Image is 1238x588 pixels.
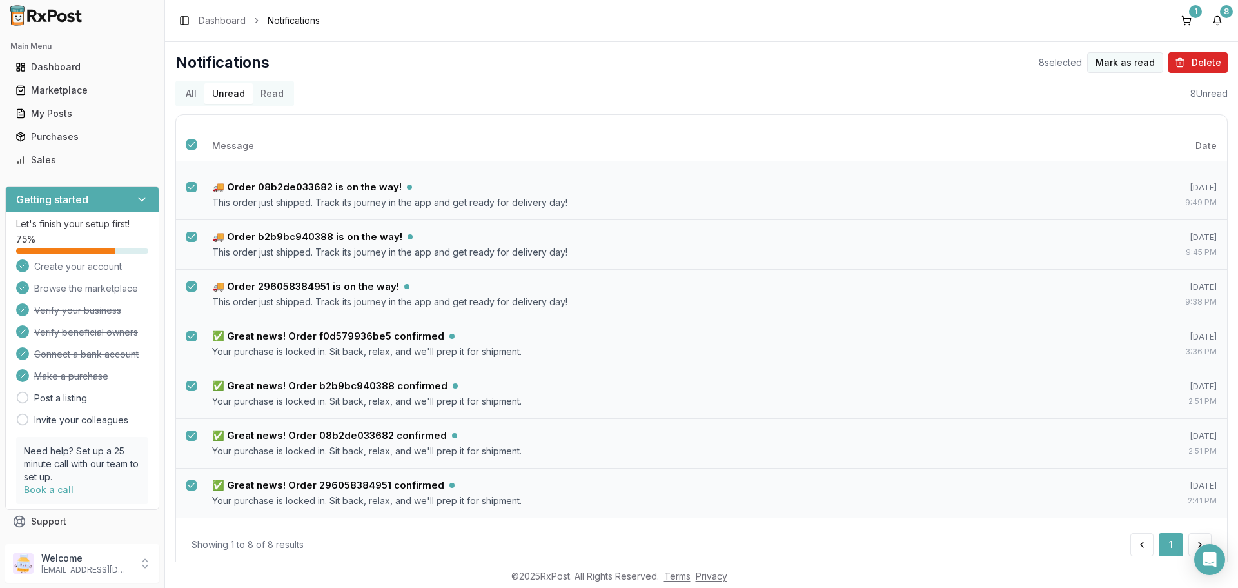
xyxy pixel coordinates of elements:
[5,103,159,124] button: My Posts
[34,348,139,361] span: Connect a bank account
[34,414,128,427] a: Invite your colleagues
[5,5,88,26] img: RxPost Logo
[202,130,1097,161] th: Message
[16,233,35,246] span: 75 %
[178,83,204,104] button: All
[34,282,138,295] span: Browse the marketplace
[1190,480,1217,491] span: [DATE]
[1176,10,1197,31] button: 1
[15,130,149,143] div: Purchases
[664,571,691,582] a: Terms
[34,304,121,317] span: Verify your business
[10,148,154,172] a: Sales
[1107,395,1217,408] div: 2:51 PM
[5,80,159,101] button: Marketplace
[1097,130,1227,161] th: Date
[1190,232,1217,242] span: [DATE]
[186,139,197,150] button: Select all notifications
[1220,5,1233,18] div: 8
[212,196,1086,209] p: This order just shipped. Track its journey in the app and get ready for delivery day!
[34,392,87,405] a: Post a listing
[212,479,444,492] h5: ✅ Great news! Order 296058384951 confirmed
[34,326,138,339] span: Verify beneficial owners
[5,510,159,533] button: Support
[186,281,197,292] button: Select notification: 🚚 Order 296058384951 is on the way!
[1168,52,1228,73] button: Delete
[1190,87,1228,100] div: 8 Unread
[186,232,197,242] button: Select notification: 🚚 Order b2b9bc940388 is on the way!
[212,429,447,442] h5: ✅ Great news! Order 08b2de033682 confirmed
[10,102,154,125] a: My Posts
[1087,52,1163,73] button: Mark as read
[212,296,1086,309] p: This order just shipped. Track its journey in the app and get ready for delivery day!
[186,331,197,341] button: Select notification: ✅ Great news! Order f0d579936be5 confirmed
[15,84,149,97] div: Marketplace
[10,79,154,102] a: Marketplace
[212,494,1086,507] p: Your purchase is locked in. Sit back, relax, and we'll prep it for shipment.
[268,14,320,27] span: Notifications
[212,181,402,194] h5: 🚚 Order 08b2de033682 is on the way!
[212,445,1086,458] p: Your purchase is locked in. Sit back, relax, and we'll prep it for shipment.
[212,345,1086,358] p: Your purchase is locked in. Sit back, relax, and we'll prep it for shipment.
[15,107,149,120] div: My Posts
[1194,544,1225,575] div: Open Intercom Messenger
[24,445,141,483] p: Need help? Set up a 25 minute call with our team to set up.
[199,14,320,27] nav: breadcrumb
[199,14,246,27] a: Dashboard
[1190,331,1217,341] span: [DATE]
[212,395,1086,408] p: Your purchase is locked in. Sit back, relax, and we'll prep it for shipment.
[175,52,270,73] h1: Notifications
[1189,5,1202,18] div: 1
[1190,381,1217,391] span: [DATE]
[212,230,402,243] h5: 🚚 Order b2b9bc940388 is on the way!
[5,533,159,556] button: Feedback
[186,182,197,192] button: Select notification: 🚚 Order 08b2de033682 is on the way!
[1107,296,1217,309] div: 9:38 PM
[41,552,131,565] p: Welcome
[212,330,444,343] h5: ✅ Great news! Order f0d579936be5 confirmed
[192,538,304,551] div: Showing 1 to 8 of 8 results
[186,381,197,391] button: Select notification: ✅ Great news! Order b2b9bc940388 confirmed
[24,484,74,495] a: Book a call
[10,41,154,52] h2: Main Menu
[5,57,159,77] button: Dashboard
[1159,533,1183,556] button: 1
[186,480,197,491] button: Select notification: ✅ Great news! Order 296058384951 confirmed
[16,192,88,207] h3: Getting started
[15,154,149,167] div: Sales
[13,553,34,574] img: User avatar
[253,83,291,104] button: Read
[10,125,154,148] a: Purchases
[16,218,148,230] p: Let's finish your setup first!
[1207,10,1228,31] button: 8
[212,280,399,293] h5: 🚚 Order 296058384951 is on the way!
[5,127,159,147] button: Purchases
[1107,445,1217,458] div: 2:51 PM
[10,56,154,79] a: Dashboard
[34,370,108,383] span: Make a purchase
[1190,281,1217,292] span: [DATE]
[696,571,727,582] a: Privacy
[34,260,122,273] span: Create your account
[41,565,131,575] p: [EMAIL_ADDRESS][DOMAIN_NAME]
[204,83,253,104] button: Unread
[212,380,447,392] h5: ✅ Great news! Order b2b9bc940388 confirmed
[1190,431,1217,441] span: [DATE]
[1107,494,1217,507] div: 2:41 PM
[1107,246,1217,259] div: 9:45 PM
[15,61,149,74] div: Dashboard
[1039,56,1082,69] span: 8 selected
[1190,182,1217,192] span: [DATE]
[212,246,1086,259] p: This order just shipped. Track its journey in the app and get ready for delivery day!
[186,431,197,441] button: Select notification: ✅ Great news! Order 08b2de033682 confirmed
[5,150,159,170] button: Sales
[31,538,75,551] span: Feedback
[1107,345,1217,358] div: 3:36 PM
[1107,196,1217,209] div: 9:49 PM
